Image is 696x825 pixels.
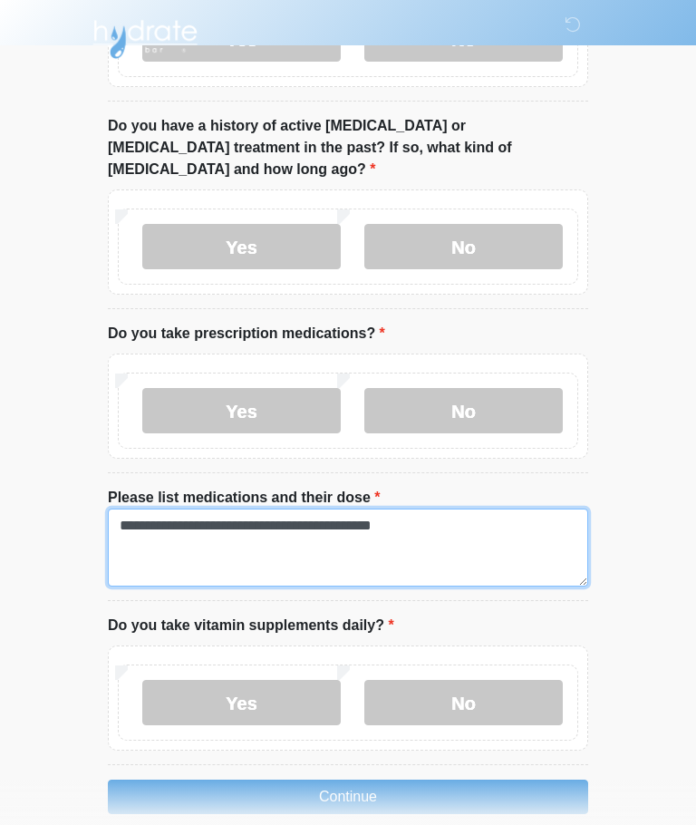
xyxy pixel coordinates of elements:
[364,680,563,725] label: No
[108,115,588,180] label: Do you have a history of active [MEDICAL_DATA] or [MEDICAL_DATA] treatment in the past? If so, wh...
[90,14,200,60] img: Hydrate IV Bar - Arcadia Logo
[142,680,341,725] label: Yes
[108,487,381,509] label: Please list medications and their dose
[142,224,341,269] label: Yes
[108,323,385,345] label: Do you take prescription medications?
[108,780,588,814] button: Continue
[142,388,341,433] label: Yes
[108,615,394,636] label: Do you take vitamin supplements daily?
[364,388,563,433] label: No
[364,224,563,269] label: No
